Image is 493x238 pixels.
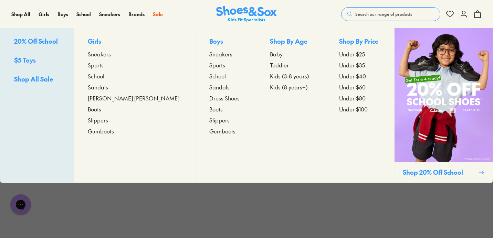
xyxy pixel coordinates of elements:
span: Boots [88,105,101,113]
a: School [209,72,242,80]
span: Slippers [88,116,108,124]
a: [PERSON_NAME] [PERSON_NAME] [88,94,181,102]
span: Under $35 [339,61,365,69]
p: Shop 20% Off School [403,167,475,177]
a: Kids (3-8 years) [270,72,311,80]
a: Sandals [209,83,242,91]
a: Gumboots [88,127,181,135]
span: Gumboots [88,127,114,135]
span: Under $40 [339,72,366,80]
a: Girls [39,11,49,18]
span: Under $80 [339,94,366,102]
a: Under $25 [339,50,380,58]
span: Under $100 [339,105,368,113]
span: Gumboots [209,127,235,135]
a: Under $100 [339,105,380,113]
a: Slippers [88,116,181,124]
span: Toddler [270,61,289,69]
a: Shop All Sale [14,74,60,85]
a: Brands [128,11,145,18]
a: Shoes & Sox [216,6,277,23]
a: Kids (8 years+) [270,83,311,91]
p: Shop By Age [270,36,311,47]
span: 20% Off School [14,37,58,45]
a: $5 Toys [14,55,60,66]
span: Sneakers [209,50,232,58]
a: Sneakers [209,50,242,58]
span: Baby [270,50,283,58]
button: Search our range of products [341,7,440,21]
img: SCHOOLPROMO_COLLECTION.png [395,28,493,162]
a: Dress Shoes [209,94,242,102]
span: Slippers [209,116,230,124]
p: Girls [88,36,181,47]
img: SNS_Logo_Responsive.svg [216,6,277,23]
a: Sports [209,61,242,69]
a: Sneakers [99,11,120,18]
a: Shop All [11,11,30,18]
span: School [209,72,226,80]
a: Sneakers [88,50,181,58]
span: Sandals [88,83,108,91]
a: Under $35 [339,61,380,69]
a: School [88,72,181,80]
span: Sneakers [88,50,111,58]
a: Sports [88,61,181,69]
span: Search our range of products [355,11,412,17]
span: Sports [88,61,104,69]
a: Boys [57,11,68,18]
a: School [76,11,91,18]
span: Sports [209,61,225,69]
a: Under $40 [339,72,380,80]
span: Shop All Sale [14,75,53,83]
a: Boots [209,105,242,113]
p: Boys [209,36,242,47]
a: Shop 20% Off School [394,28,493,183]
a: Under $80 [339,94,380,102]
span: Kids (3-8 years) [270,72,309,80]
span: Sandals [209,83,230,91]
span: [PERSON_NAME] [PERSON_NAME] [88,94,179,102]
span: School [88,72,104,80]
span: Under $60 [339,83,366,91]
a: Slippers [209,116,242,124]
a: Baby [270,50,311,58]
a: Gumboots [209,127,242,135]
iframe: Gorgias live chat messenger [7,192,34,217]
a: Sale [153,11,163,18]
span: $5 Toys [14,56,36,64]
a: Toddler [270,61,311,69]
a: Boots [88,105,181,113]
span: Under $25 [339,50,365,58]
a: 20% Off School [14,36,60,47]
a: Sandals [88,83,181,91]
span: Kids (8 years+) [270,83,308,91]
a: Under $60 [339,83,380,91]
span: Dress Shoes [209,94,240,102]
span: Boots [209,105,223,113]
p: Shop By Price [339,36,380,47]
